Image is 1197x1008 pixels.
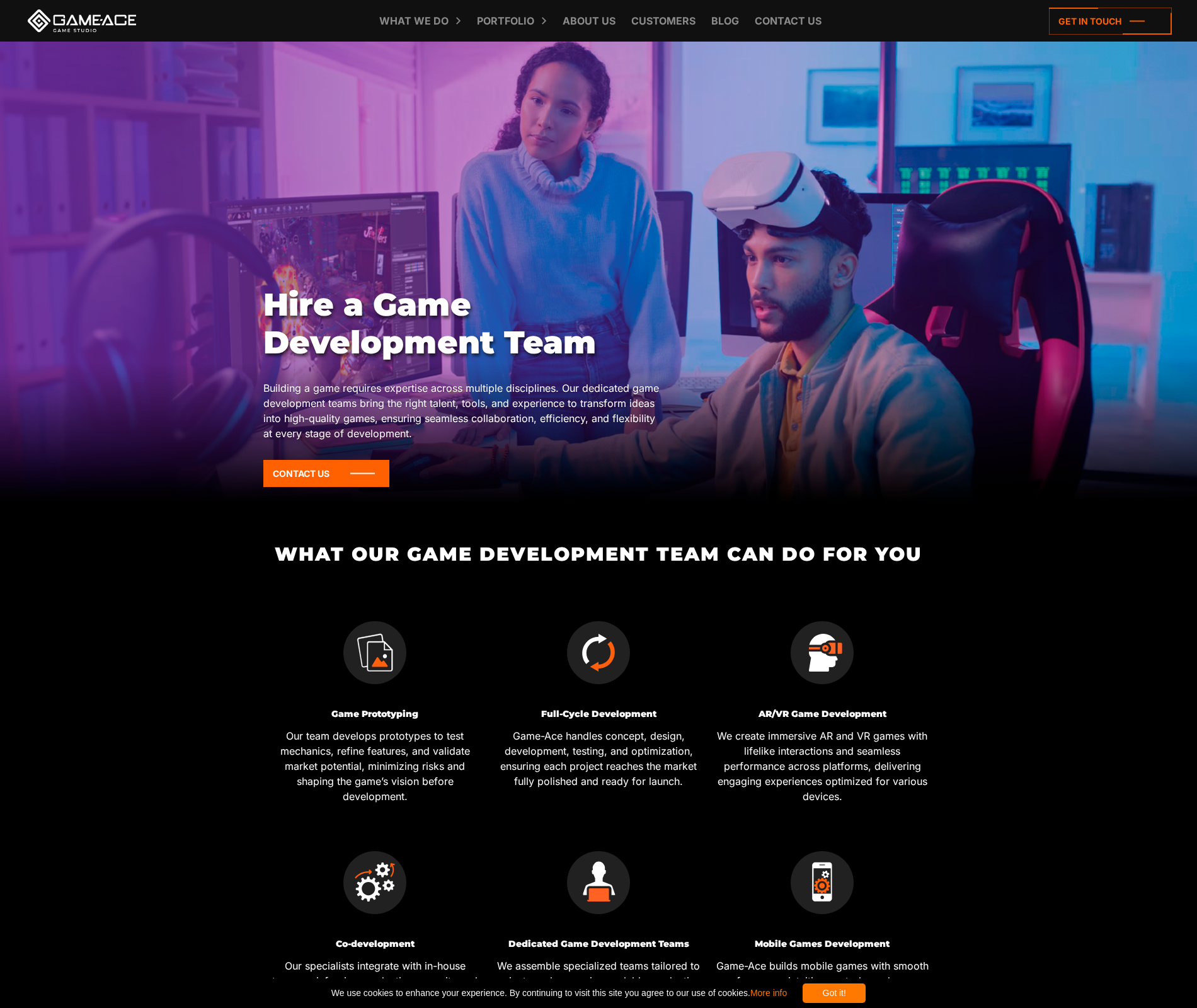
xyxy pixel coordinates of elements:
[715,939,929,949] h3: Mobile Games Development
[567,851,630,914] img: In-house team extension icon
[491,709,706,719] h3: Full-Сycle Development
[791,621,854,684] img: Ar vr game development icon
[263,286,665,362] h1: Hire a Game Development Team
[791,851,854,914] img: Mobile game development icon
[263,460,389,487] a: Contact Us
[803,983,866,1003] div: Got it!
[343,851,406,914] img: Game maintenance services icon
[491,728,706,789] p: Game-Ace handles concept, design, development, testing, and optimization, ensuring each project r...
[343,621,406,684] img: Prototyping icon services
[715,728,929,804] p: We create immersive AR and VR games with lifelike interactions and seamless performance across pl...
[491,939,706,949] h3: Dedicated Game Development Teams
[263,381,665,441] p: Building a game requires expertise across multiple disciplines. Our dedicated game development te...
[268,709,482,719] h3: Game Prototyping
[268,728,482,804] p: Our team develops prototypes to test mechanics, refine features, and validate market potential, m...
[263,544,934,564] h2: What Our Game Development Team Can Do for You
[331,983,787,1003] span: We use cookies to enhance your experience. By continuing to visit this site you agree to our use ...
[268,939,482,949] h3: Co-development
[567,621,630,684] img: Full cycle testing icon
[750,988,787,998] a: More info
[1049,8,1172,35] a: Get in touch
[715,709,929,719] h3: AR/VR Game Development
